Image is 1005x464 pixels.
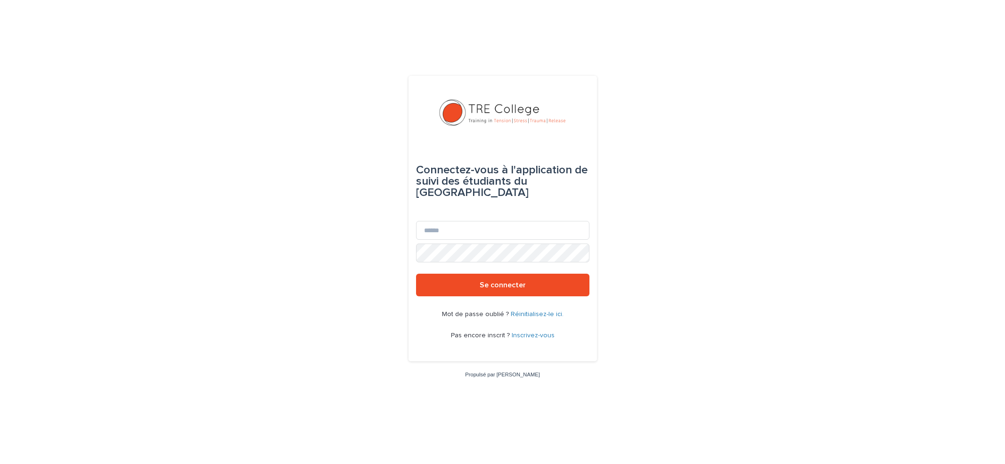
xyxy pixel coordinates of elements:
button: Se connecter [416,274,589,296]
a: Inscrivez-vous [512,332,555,339]
font: Se connecter [480,281,526,289]
font: l'application de suivi des étudiants du [GEOGRAPHIC_DATA] [416,164,588,198]
a: Propulsé par [PERSON_NAME] [465,372,540,377]
font: Connectez-vous à [416,164,508,176]
font: Mot de passe oublié ? [442,311,509,317]
img: L01RLPSrRaOWR30Oqb5K [438,98,567,127]
font: Pas encore inscrit ? [451,332,510,339]
a: Réinitialisez-le ici. [511,311,564,317]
